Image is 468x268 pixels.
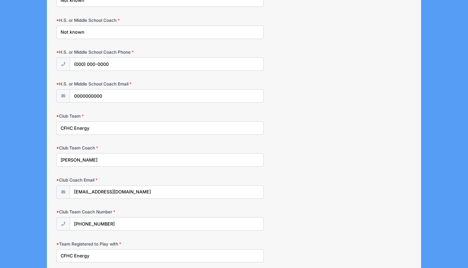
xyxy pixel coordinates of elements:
label: H.S. or Middle School Coach Phone [56,49,175,55]
label: H.S. or Middle School Coach Email [56,81,175,87]
label: Club Team Coach Number [56,209,175,215]
label: Club Team Coach [56,145,175,151]
input: email@email.com [70,185,263,199]
input: (xxx) xxx-xxxx [70,57,263,71]
label: Team Registered to Play with [56,241,175,247]
label: Club Coach Email [56,177,175,183]
input: (xxx) xxx-xxxx [70,217,263,231]
label: Club Team [56,113,175,119]
input: email@email.com [70,89,263,103]
label: H.S. or Middle School Coach [56,17,175,23]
